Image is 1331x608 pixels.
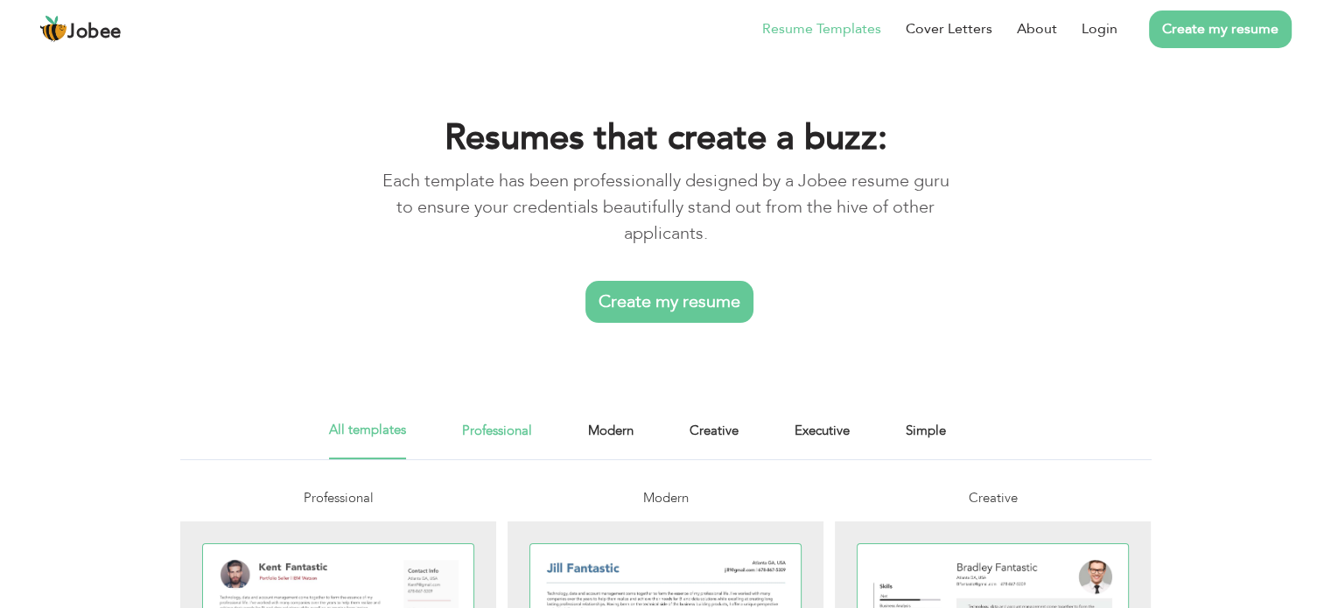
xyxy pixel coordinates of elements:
span: Jobee [67,23,122,42]
a: Executive [795,420,850,459]
a: About [1017,18,1057,39]
span: Creative [968,489,1017,507]
a: Create my resume [1149,10,1292,48]
span: Modern [642,489,688,507]
a: Resume Templates [762,18,881,39]
a: Cover Letters [906,18,992,39]
p: Each template has been professionally designed by a Jobee resume guru to ensure your credentials ... [375,168,956,247]
a: All templates [329,420,406,459]
span: Professional [303,489,373,507]
a: Create my resume [585,281,753,323]
a: Modern [588,420,634,459]
a: Professional [462,420,532,459]
a: Jobee [39,15,122,43]
a: Login [1082,18,1117,39]
a: Simple [906,420,946,459]
h1: Resumes that create a buzz: [375,115,956,161]
a: Creative [690,420,739,459]
img: jobee.io [39,15,67,43]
